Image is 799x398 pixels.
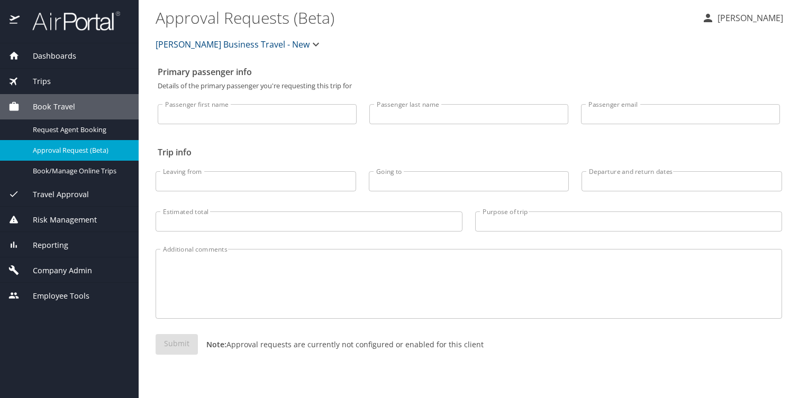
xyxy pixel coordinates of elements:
[156,37,310,52] span: [PERSON_NAME] Business Travel - New
[206,339,226,349] strong: Note:
[20,101,75,113] span: Book Travel
[33,125,126,135] span: Request Agent Booking
[158,82,780,89] p: Details of the primary passenger you're requesting this trip for
[33,145,126,155] span: Approval Request (Beta)
[33,166,126,176] span: Book/Manage Online Trips
[697,8,787,27] button: [PERSON_NAME]
[20,290,89,302] span: Employee Tools
[158,144,780,161] h2: Trip info
[156,1,693,34] h1: Approval Requests (Beta)
[20,239,68,251] span: Reporting
[21,11,120,31] img: airportal-logo.png
[20,50,76,62] span: Dashboards
[10,11,21,31] img: icon-airportal.png
[198,339,484,350] p: Approval requests are currently not configured or enabled for this client
[20,189,89,200] span: Travel Approval
[151,34,326,55] button: [PERSON_NAME] Business Travel - New
[158,63,780,80] h2: Primary passenger info
[20,76,51,87] span: Trips
[20,265,92,276] span: Company Admin
[714,12,783,24] p: [PERSON_NAME]
[20,214,97,226] span: Risk Management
